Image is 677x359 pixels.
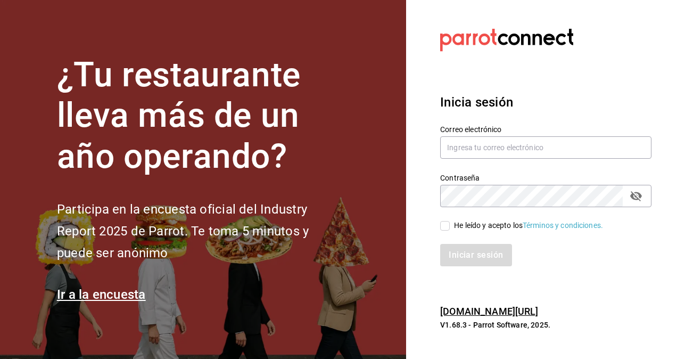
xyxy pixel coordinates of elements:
button: passwordField [627,187,645,205]
h1: ¿Tu restaurante lleva más de un año operando? [57,55,344,177]
a: Términos y condiciones. [523,221,603,230]
label: Correo electrónico [440,125,651,133]
input: Ingresa tu correo electrónico [440,136,651,159]
h3: Inicia sesión [440,93,651,112]
label: Contraseña [440,174,651,181]
div: He leído y acepto los [454,220,603,231]
a: Ir a la encuesta [57,287,146,302]
a: [DOMAIN_NAME][URL] [440,306,538,317]
p: V1.68.3 - Parrot Software, 2025. [440,320,651,330]
h2: Participa en la encuesta oficial del Industry Report 2025 de Parrot. Te toma 5 minutos y puede se... [57,199,344,264]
